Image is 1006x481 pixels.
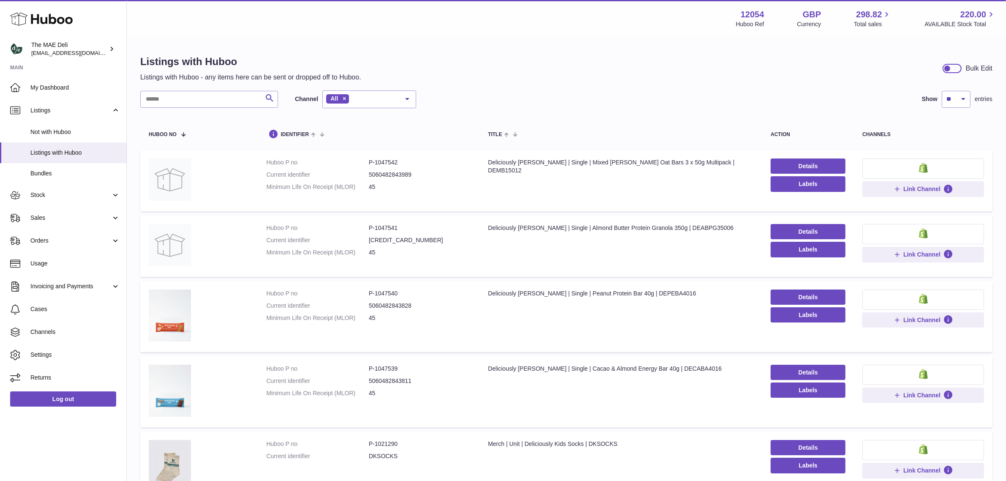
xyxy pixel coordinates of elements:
button: Link Channel [862,247,984,262]
button: Link Channel [862,388,984,403]
span: Invoicing and Payments [30,282,111,290]
a: 298.82 Total sales [854,9,891,28]
img: Deliciously Ella | Single | Almond Butter Protein Granola 350g | DEABPG35006 [149,224,191,266]
label: Channel [295,95,318,103]
button: Labels [771,176,845,191]
span: Total sales [854,20,891,28]
a: Details [771,290,845,305]
span: Link Channel [903,316,941,324]
img: shopify-small.png [919,163,928,173]
div: channels [862,132,984,137]
p: Listings with Huboo - any items here can be sent or dropped off to Huboo. [140,73,361,82]
span: Cases [30,305,120,313]
dt: Current identifier [267,171,369,179]
img: shopify-small.png [919,228,928,238]
dd: P-1047542 [369,159,471,167]
img: shopify-small.png [919,369,928,379]
dd: 45 [369,249,471,257]
span: Usage [30,260,120,268]
dt: Current identifier [267,452,369,460]
dd: 5060482843989 [369,171,471,179]
span: My Dashboard [30,84,120,92]
span: title [488,132,502,137]
button: Labels [771,458,845,473]
a: Details [771,159,845,174]
div: Deliciously [PERSON_NAME] | Single | Cacao & Almond Energy Bar 40g | DECABA4016 [488,365,754,373]
span: Link Channel [903,185,941,193]
button: Labels [771,307,845,322]
div: Deliciously [PERSON_NAME] | Single | Peanut Protein Bar 40g | DEPEBA4016 [488,290,754,298]
div: action [771,132,845,137]
dd: 45 [369,389,471,397]
dt: Huboo P no [267,290,369,298]
span: Sales [30,214,111,222]
a: Log out [10,391,116,407]
span: Stock [30,191,111,199]
dt: Current identifier [267,236,369,244]
img: internalAdmin-12054@internal.huboo.com [10,43,23,55]
div: Deliciously [PERSON_NAME] | Single | Almond Butter Protein Granola 350g | DEABPG35006 [488,224,754,232]
dd: 5060482843811 [369,377,471,385]
dt: Minimum Life On Receipt (MLOR) [267,314,369,322]
strong: 12054 [741,9,764,20]
dt: Minimum Life On Receipt (MLOR) [267,389,369,397]
span: Listings [30,107,111,115]
button: Labels [771,383,845,398]
span: Listings with Huboo [30,149,120,157]
dt: Current identifier [267,377,369,385]
img: Deliciously Ella | Single | Peanut Protein Bar 40g | DEPEBA4016 [149,290,191,342]
dt: Minimum Life On Receipt (MLOR) [267,249,369,257]
span: Huboo no [149,132,177,137]
button: Labels [771,242,845,257]
div: Bulk Edit [966,64,992,73]
dd: DKSOCKS [369,452,471,460]
div: Deliciously [PERSON_NAME] | Single | Mixed [PERSON_NAME] Oat Bars 3 x 50g Multipack | DEMB15012 [488,159,754,175]
div: Merch | Unit | Deliciously Kids Socks | DKSOCKS [488,440,754,448]
span: identifier [281,132,309,137]
dd: [CREDIT_CARD_NUMBER] [369,236,471,244]
dd: 45 [369,183,471,191]
a: Details [771,365,845,380]
span: Channels [30,328,120,336]
h1: Listings with Huboo [140,55,361,68]
span: All [330,95,338,102]
dd: 5060482843828 [369,302,471,310]
dd: 45 [369,314,471,322]
span: Returns [30,374,120,382]
dt: Minimum Life On Receipt (MLOR) [267,183,369,191]
dt: Huboo P no [267,224,369,232]
span: Bundles [30,169,120,178]
div: The MAE Deli [31,41,107,57]
dt: Huboo P no [267,365,369,373]
button: Link Channel [862,181,984,197]
dd: P-1021290 [369,440,471,448]
img: shopify-small.png [919,444,928,454]
span: Settings [30,351,120,359]
span: 298.82 [856,9,882,20]
div: Huboo Ref [736,20,764,28]
dd: P-1047539 [369,365,471,373]
span: [EMAIL_ADDRESS][DOMAIN_NAME] [31,49,124,56]
span: 220.00 [960,9,986,20]
span: Orders [30,237,111,245]
dd: P-1047541 [369,224,471,232]
label: Show [922,95,938,103]
dt: Huboo P no [267,159,369,167]
a: 220.00 AVAILABLE Stock Total [924,9,996,28]
span: entries [975,95,992,103]
span: AVAILABLE Stock Total [924,20,996,28]
strong: GBP [803,9,821,20]
img: shopify-small.png [919,294,928,304]
div: Currency [797,20,821,28]
span: Link Channel [903,251,941,258]
img: Deliciously Ella | Single | Mixed Berry Oat Bars 3 x 50g Multipack | DEMB15012 [149,159,191,201]
dd: P-1047540 [369,290,471,298]
span: Link Channel [903,391,941,399]
a: Details [771,440,845,455]
dt: Huboo P no [267,440,369,448]
span: Link Channel [903,467,941,474]
span: Not with Huboo [30,128,120,136]
button: Link Channel [862,312,984,328]
dt: Current identifier [267,302,369,310]
button: Link Channel [862,463,984,478]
